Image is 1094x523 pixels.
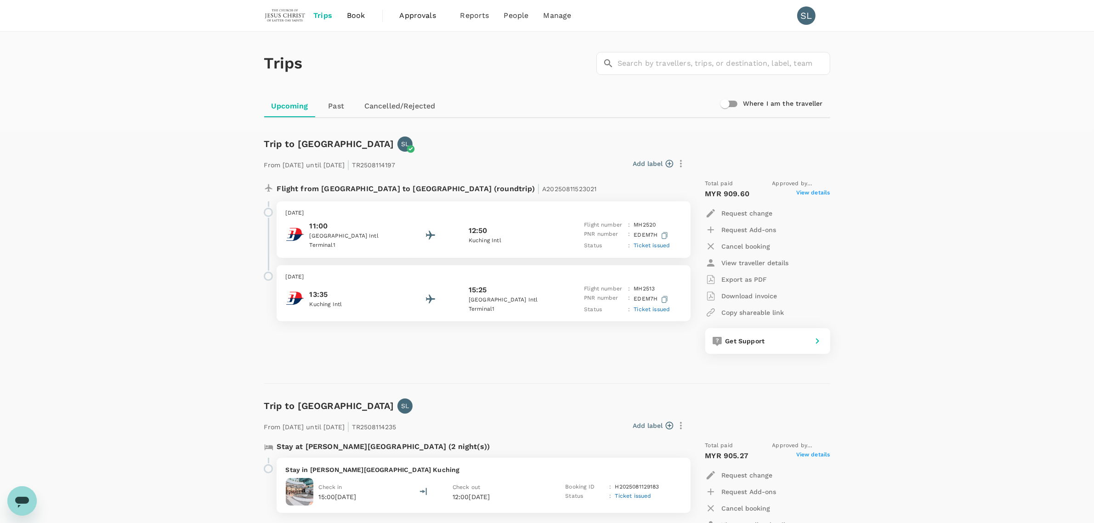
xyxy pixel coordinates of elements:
[634,242,670,249] span: Ticket issued
[722,242,771,251] p: Cancel booking
[705,441,733,450] span: Total paid
[722,258,789,267] p: View traveller details
[722,308,784,317] p: Copy shareable link
[286,273,681,282] p: [DATE]
[796,188,830,199] span: View details
[722,291,777,301] p: Download invoice
[264,136,394,151] h6: Trip to [GEOGRAPHIC_DATA]
[319,492,357,501] p: 15:00[DATE]
[469,296,551,305] p: [GEOGRAPHIC_DATA] Intl
[264,6,306,26] img: The Malaysian Church of Jesus Christ of Latter-day Saints
[633,159,673,168] button: Add label
[615,493,652,499] span: Ticket issued
[796,450,830,461] span: View details
[310,300,392,309] p: Kuching Intl
[504,10,529,21] span: People
[722,275,767,284] p: Export as PDF
[722,225,777,234] p: Request Add-ons
[347,158,350,171] span: |
[772,441,830,450] span: Approved by
[705,179,733,188] span: Total paid
[310,221,392,232] p: 11:00
[726,337,765,345] span: Get Support
[609,492,611,501] p: :
[460,10,489,21] span: Reports
[401,139,409,148] p: SL
[264,95,316,117] a: Upcoming
[584,221,624,230] p: Flight number
[347,420,350,433] span: |
[286,225,304,244] img: Malaysia Airlines
[264,155,396,172] p: From [DATE] until [DATE] TR2508114197
[722,471,773,480] p: Request change
[469,236,551,245] p: Kuching Intl
[797,6,816,25] div: SL
[633,421,673,430] button: Add label
[722,487,777,496] p: Request Add-ons
[542,185,596,193] span: A20250811523021
[743,99,823,109] h6: Where I am the traveller
[453,492,540,501] p: 12:00[DATE]
[584,241,624,250] p: Status
[722,504,771,513] p: Cancel booking
[705,188,750,199] p: MYR 909.60
[628,241,630,250] p: :
[634,221,656,230] p: MH 2520
[722,209,773,218] p: Request change
[347,10,365,21] span: Book
[453,484,480,490] span: Check out
[705,288,777,304] button: Download invoice
[537,182,540,195] span: |
[286,289,304,307] img: Malaysia Airlines
[277,179,597,196] p: Flight from [GEOGRAPHIC_DATA] to [GEOGRAPHIC_DATA] (roundtrip)
[310,232,392,241] p: [GEOGRAPHIC_DATA] Intl
[634,306,670,313] span: Ticket issued
[628,284,630,294] p: :
[357,95,443,117] a: Cancelled/Rejected
[634,294,670,305] p: EDEM7H
[469,305,551,314] p: Terminal 1
[628,294,630,305] p: :
[264,32,303,95] h1: Trips
[310,241,392,250] p: Terminal 1
[772,179,830,188] span: Approved by
[705,483,777,500] button: Request Add-ons
[565,492,606,501] p: Status
[584,284,624,294] p: Flight number
[634,230,670,241] p: EDEM7H
[705,304,784,321] button: Copy shareable link
[316,95,357,117] a: Past
[286,209,681,218] p: [DATE]
[400,10,446,21] span: Approvals
[584,294,624,305] p: PNR number
[705,205,773,222] button: Request change
[618,52,830,75] input: Search by travellers, trips, or destination, label, team
[705,500,771,517] button: Cancel booking
[705,450,748,461] p: MYR 905.27
[310,289,392,300] p: 13:35
[628,221,630,230] p: :
[634,284,655,294] p: MH 2513
[705,467,773,483] button: Request change
[705,238,771,255] button: Cancel booking
[628,305,630,314] p: :
[469,225,487,236] p: 12:50
[319,484,342,490] span: Check in
[615,483,659,492] p: H2025081129183
[705,222,777,238] button: Request Add-ons
[264,417,397,434] p: From [DATE] until [DATE] TR2508114235
[705,271,767,288] button: Export as PDF
[286,478,313,506] img: Raia Hotel & Convention Centre Kuching
[609,483,611,492] p: :
[277,441,490,452] p: Stay at [PERSON_NAME][GEOGRAPHIC_DATA] (2 night(s))
[705,255,789,271] button: View traveller details
[313,10,332,21] span: Trips
[469,284,487,296] p: 15:25
[264,398,394,413] h6: Trip to [GEOGRAPHIC_DATA]
[628,230,630,241] p: :
[7,486,37,516] iframe: Button to launch messaging window
[565,483,606,492] p: Booking ID
[584,305,624,314] p: Status
[543,10,571,21] span: Manage
[401,401,409,410] p: SL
